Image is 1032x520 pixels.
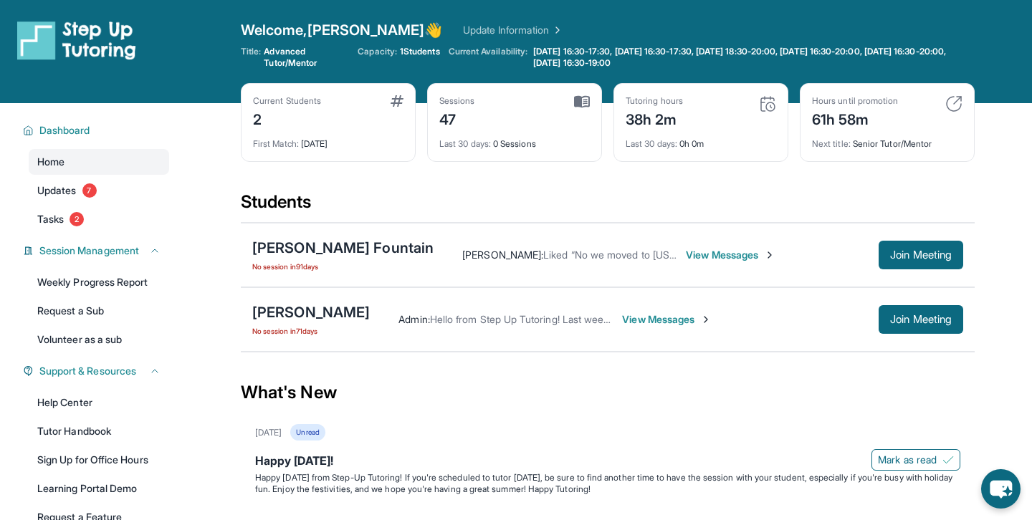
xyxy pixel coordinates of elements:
span: 1 Students [400,46,440,57]
div: Hours until promotion [812,95,898,107]
span: Join Meeting [890,315,952,324]
div: [PERSON_NAME] [252,302,370,322]
div: 0h 0m [626,130,776,150]
div: Senior Tutor/Mentor [812,130,962,150]
span: Home [37,155,64,169]
a: Weekly Progress Report [29,269,169,295]
span: Updates [37,183,77,198]
a: Tasks2 [29,206,169,232]
div: 38h 2m [626,107,683,130]
img: card [945,95,962,112]
a: Tutor Handbook [29,418,169,444]
button: Session Management [34,244,161,258]
span: Welcome, [PERSON_NAME] 👋 [241,20,443,40]
a: Help Center [29,390,169,415]
img: Chevron Right [549,23,563,37]
div: 61h 58m [812,107,898,130]
a: [DATE] 16:30-17:30, [DATE] 16:30-17:30, [DATE] 18:30-20:00, [DATE] 16:30-20:00, [DATE] 16:30-20:0... [530,46,975,69]
div: 47 [439,107,475,130]
span: Tasks [37,212,64,226]
button: chat-button [981,469,1021,509]
span: Session Management [39,244,139,258]
span: Last 30 days : [439,138,491,149]
img: card [391,95,403,107]
button: Mark as read [871,449,960,471]
span: Support & Resources [39,364,136,378]
span: Next title : [812,138,851,149]
span: Advanced Tutor/Mentor [264,46,349,69]
a: Home [29,149,169,175]
img: Chevron-Right [700,314,712,325]
a: Volunteer as a sub [29,327,169,352]
div: Students [241,191,975,222]
button: Dashboard [34,123,161,138]
span: No session in 71 days [252,325,370,337]
div: 0 Sessions [439,130,590,150]
div: 2 [253,107,321,130]
button: Join Meeting [879,305,963,334]
a: Updates7 [29,178,169,203]
span: Join Meeting [890,251,952,259]
p: Happy [DATE] from Step-Up Tutoring! If you're scheduled to tutor [DATE], be sure to find another ... [255,472,960,495]
span: Last 30 days : [626,138,677,149]
img: card [574,95,590,108]
span: View Messages [686,248,775,262]
a: Learning Portal Demo [29,476,169,501]
button: Join Meeting [879,241,963,269]
div: [DATE] [253,130,403,150]
div: Happy [DATE]! [255,452,960,472]
span: Capacity: [358,46,397,57]
img: logo [17,20,136,60]
span: Current Availability: [449,46,527,69]
a: Request a Sub [29,298,169,324]
span: [PERSON_NAME] : [462,249,543,261]
img: card [759,95,776,112]
span: [DATE] 16:30-17:30, [DATE] 16:30-17:30, [DATE] 18:30-20:00, [DATE] 16:30-20:00, [DATE] 16:30-20:0... [533,46,972,69]
span: First Match : [253,138,299,149]
span: Liked “No we moved to [US_STATE]” [543,249,710,261]
img: Chevron-Right [764,249,775,261]
div: [DATE] [255,427,282,438]
span: No session in 91 days [252,261,434,272]
div: Unread [290,424,325,440]
a: Update Information [463,23,563,37]
span: Dashboard [39,123,90,138]
span: Admin : [398,313,429,325]
span: Mark as read [878,453,937,467]
div: Sessions [439,95,475,107]
div: Current Students [253,95,321,107]
span: 7 [82,183,97,198]
div: Tutoring hours [626,95,683,107]
img: Mark as read [942,454,954,466]
span: View Messages [622,312,712,327]
span: 2 [70,212,84,226]
div: [PERSON_NAME] Fountain [252,238,434,258]
span: Title: [241,46,261,69]
a: Sign Up for Office Hours [29,447,169,473]
div: What's New [241,361,975,424]
button: Support & Resources [34,364,161,378]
